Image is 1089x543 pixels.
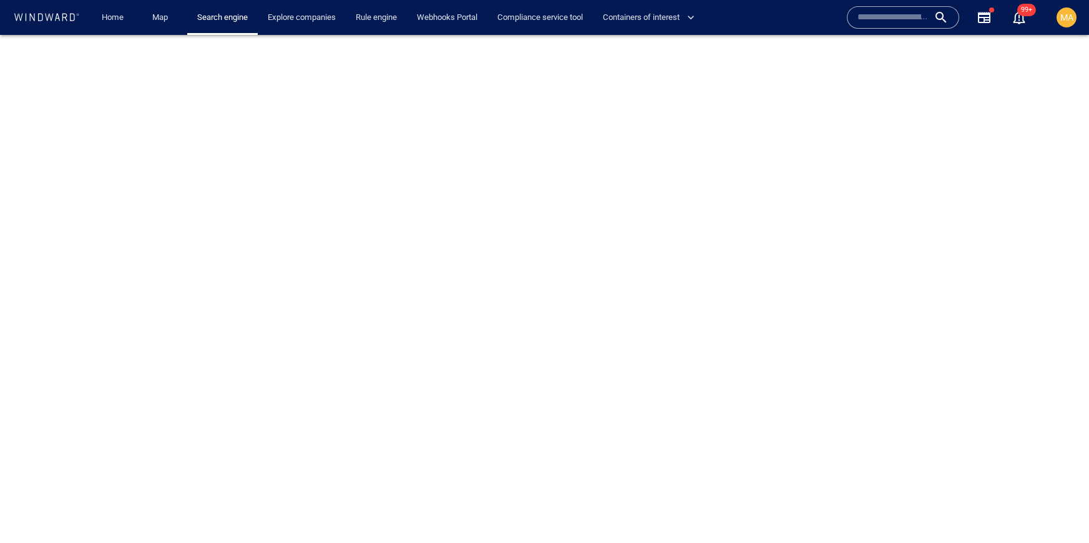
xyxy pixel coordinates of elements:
span: 99+ [1017,4,1036,16]
span: MA [1060,12,1073,22]
button: Map [142,7,182,29]
button: MA [1054,5,1079,30]
a: Explore companies [263,7,341,29]
iframe: Chat [1036,487,1080,534]
a: Home [97,7,129,29]
div: Notification center [1012,10,1027,25]
a: Search engine [192,7,253,29]
a: Webhooks Portal [412,7,482,29]
span: Containers of interest [603,11,695,25]
a: Map [147,7,177,29]
button: Home [92,7,132,29]
a: Rule engine [351,7,402,29]
button: Containers of interest [598,7,705,29]
button: 99+ [1004,2,1034,32]
a: Compliance service tool [492,7,588,29]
